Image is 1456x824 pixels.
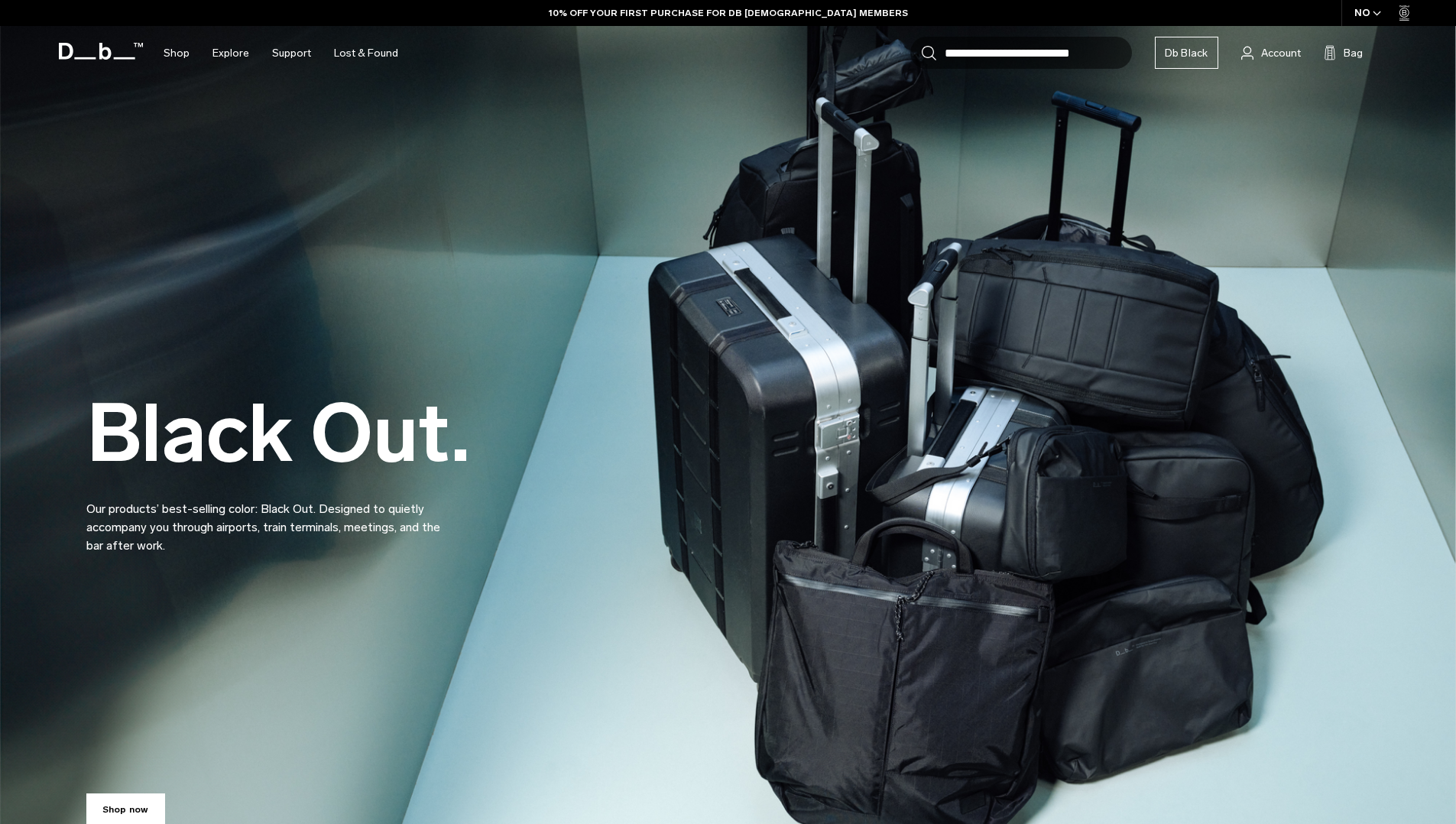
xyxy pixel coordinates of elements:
span: Bag [1344,45,1363,61]
a: Shop [164,26,190,80]
a: Account [1241,44,1301,62]
nav: Main Navigation [152,26,410,80]
a: Lost & Found [334,26,398,80]
a: Db Black [1155,37,1218,69]
a: Support [272,26,311,80]
a: Explore [212,26,249,80]
p: Our products’ best-selling color: Black Out. Designed to quietly accompany you through airports, ... [86,482,453,555]
a: 10% OFF YOUR FIRST PURCHASE FOR DB [DEMOGRAPHIC_DATA] MEMBERS [549,6,908,20]
button: Bag [1324,44,1363,62]
h2: Black Out. [86,394,470,474]
span: Account [1261,45,1301,61]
